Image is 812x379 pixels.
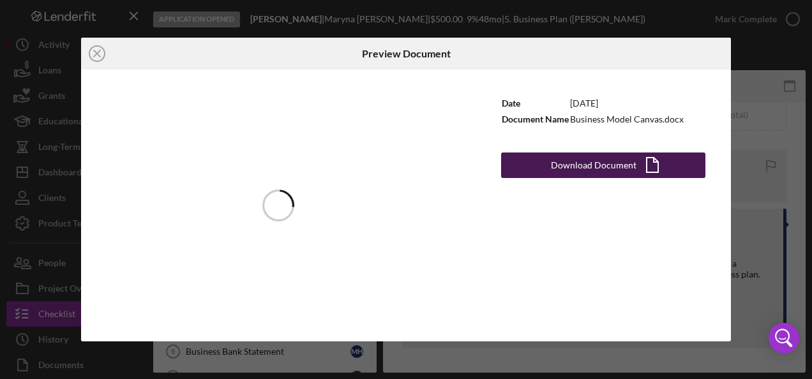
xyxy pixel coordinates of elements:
[769,323,799,353] div: Open Intercom Messenger
[502,114,569,124] b: Document Name
[502,98,520,108] b: Date
[569,95,684,111] td: [DATE]
[551,152,636,178] div: Download Document
[501,152,705,178] button: Download Document
[569,111,684,127] td: Business Model Canvas.docx
[362,48,451,59] h6: Preview Document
